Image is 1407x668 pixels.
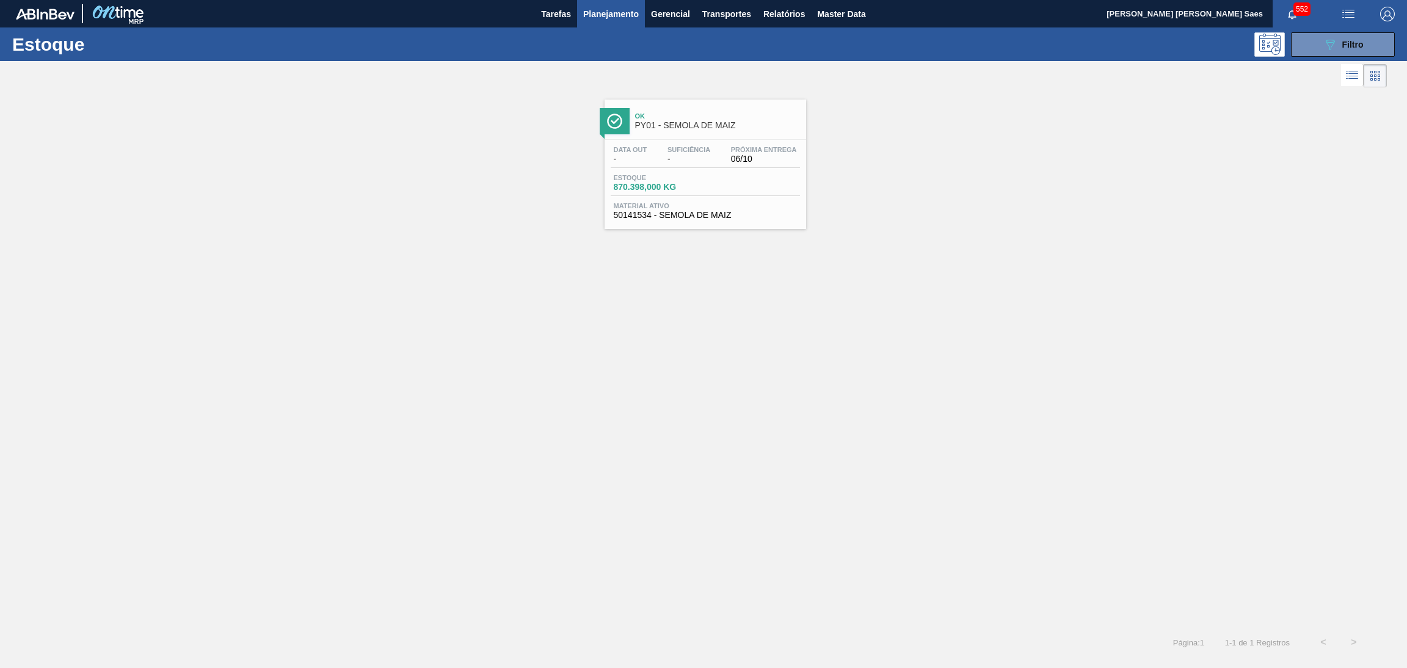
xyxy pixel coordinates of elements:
[817,7,865,21] span: Master Data
[763,7,805,21] span: Relatórios
[1341,64,1364,87] div: Visão em Lista
[1291,32,1395,57] button: Filtro
[1339,627,1369,658] button: >
[614,146,647,153] span: Data out
[1342,40,1364,49] span: Filtro
[667,146,710,153] span: Suficiência
[614,202,797,209] span: Material ativo
[607,114,622,129] img: Ícone
[1273,5,1312,23] button: Notificações
[731,146,797,153] span: Próxima Entrega
[1308,627,1339,658] button: <
[614,211,797,220] span: 50141534 - SEMOLA DE MAIZ
[595,90,812,229] a: ÍconeOkPY01 - SEMOLA DE MAIZData out-Suficiência-Próxima Entrega06/10Estoque870.398,000 KGMateria...
[1341,7,1356,21] img: userActions
[731,154,797,164] span: 06/10
[667,154,710,164] span: -
[1293,2,1311,16] span: 552
[614,154,647,164] span: -
[1254,32,1285,57] div: Pogramando: nenhum usuário selecionado
[635,112,800,120] span: Ok
[1173,638,1204,647] span: Página : 1
[651,7,690,21] span: Gerencial
[1380,7,1395,21] img: Logout
[702,7,751,21] span: Transportes
[16,9,75,20] img: TNhmsLtSVTkK8tSr43FrP2fwEKptu5GPRR3wAAAABJRU5ErkJggg==
[614,183,699,192] span: 870.398,000 KG
[541,7,571,21] span: Tarefas
[1223,638,1290,647] span: 1 - 1 de 1 Registros
[614,174,699,181] span: Estoque
[12,37,200,51] h1: Estoque
[1364,64,1387,87] div: Visão em Cards
[583,7,639,21] span: Planejamento
[635,121,800,130] span: PY01 - SEMOLA DE MAIZ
